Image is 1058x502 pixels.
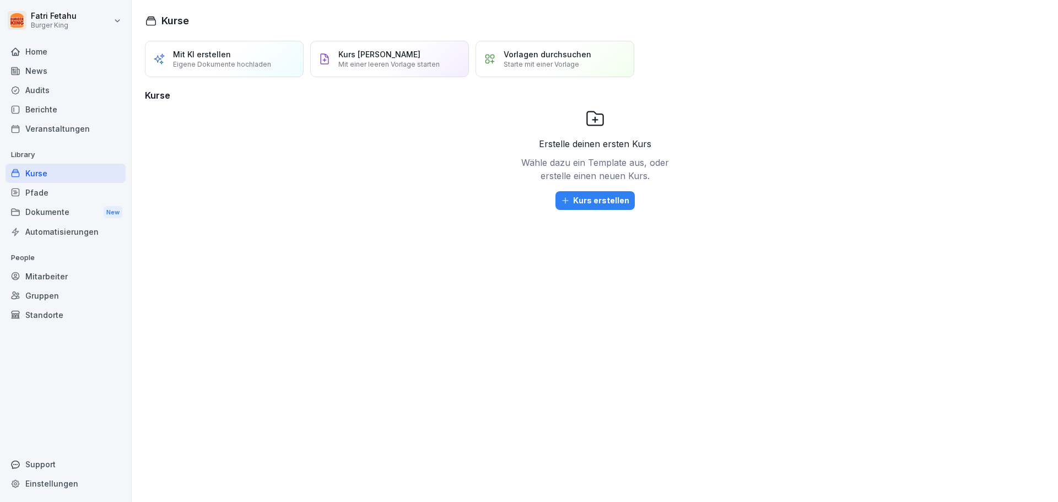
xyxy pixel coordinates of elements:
a: Audits [6,80,126,100]
p: Kurs [PERSON_NAME] [338,50,420,59]
a: Veranstaltungen [6,119,126,138]
a: Berichte [6,100,126,119]
p: People [6,249,126,267]
div: Dokumente [6,202,126,223]
p: Eigene Dokumente hochladen [173,60,271,68]
p: Burger King [31,21,77,29]
a: Einstellungen [6,474,126,493]
div: Kurs erstellen [561,195,629,207]
a: Automatisierungen [6,222,126,241]
a: Home [6,42,126,61]
a: DokumenteNew [6,202,126,223]
h1: Kurse [161,13,189,28]
p: Erstelle deinen ersten Kurs [539,137,651,150]
div: New [104,206,122,219]
a: News [6,61,126,80]
a: Mitarbeiter [6,267,126,286]
button: Kurs erstellen [555,191,635,210]
h3: Kurse [145,89,1045,102]
p: Mit einer leeren Vorlage starten [338,60,440,68]
p: Mit KI erstellen [173,50,231,59]
a: Kurse [6,164,126,183]
p: Starte mit einer Vorlage [504,60,579,68]
a: Standorte [6,305,126,325]
p: Vorlagen durchsuchen [504,50,591,59]
p: Wähle dazu ein Template aus, oder erstelle einen neuen Kurs. [518,156,672,182]
div: Support [6,455,126,474]
p: Fatri Fetahu [31,12,77,21]
a: Gruppen [6,286,126,305]
a: Pfade [6,183,126,202]
p: Library [6,146,126,164]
